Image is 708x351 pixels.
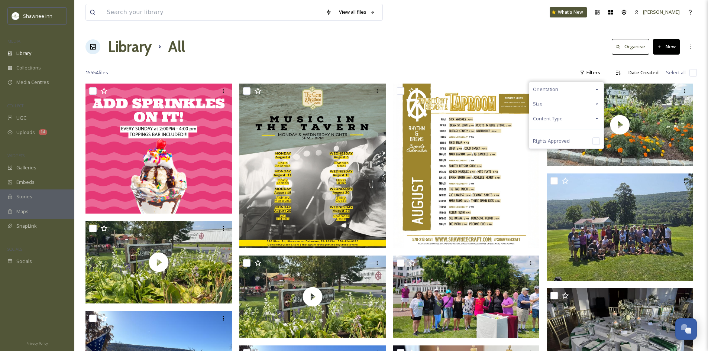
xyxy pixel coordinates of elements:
div: Filters [576,65,604,80]
a: Library [108,36,152,58]
span: Privacy Policy [26,341,48,346]
span: Media Centres [16,79,49,86]
img: ext_1754659913.339481_jwo@shawneeinn.com-Taproom Entertainment August.png [393,84,540,248]
span: Rights Approved [533,137,570,144]
a: [PERSON_NAME] [631,5,683,19]
h1: All [168,36,185,58]
img: ext_1754498292.030373_michelle_maier@yahoo.com-MAIERAMA 2025.jpg [547,173,693,281]
a: What's New [550,7,587,17]
span: Shawnee Inn [23,13,52,19]
span: SOCIALS [7,246,22,252]
span: Size [533,100,543,107]
span: Uploads [16,129,35,136]
div: Date Created [625,65,662,80]
a: Organise [612,39,653,54]
span: Maps [16,208,29,215]
img: ext_1754663360.855663_jwo@shawneeinn.com-Toppings Bar 2.png [85,84,232,214]
button: New [653,39,680,54]
span: SnapLink [16,222,37,230]
span: MEDIA [7,38,20,44]
span: Orientation [533,86,558,93]
span: 15554 file s [85,69,108,76]
img: thumbnail [85,221,232,303]
span: Content Type [533,115,563,122]
a: View all files [335,5,379,19]
button: Open Chat [675,318,697,340]
span: UGC [16,114,26,121]
img: shawnee-300x300.jpg [12,12,19,20]
input: Search your library [103,4,322,20]
span: WIDGETS [7,153,25,158]
a: Privacy Policy [26,338,48,347]
span: Stories [16,193,32,200]
span: Collections [16,64,41,71]
span: Embeds [16,179,35,186]
button: Organise [612,39,649,54]
img: ext_1754659913.33495_jwo@shawneeinn.com-Gem Entertainment August.png [239,84,386,248]
span: Galleries [16,164,36,171]
div: 14 [39,129,47,135]
span: Socials [16,258,32,265]
img: thumbnail [239,256,386,338]
span: [PERSON_NAME] [643,9,680,15]
img: ext_1754498292.466951_michelle_maier@yahoo.com-IMG_20250802_141840376.jpg [393,256,540,338]
span: COLLECT [7,103,23,108]
span: Library [16,50,31,57]
span: Select all [666,69,686,76]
